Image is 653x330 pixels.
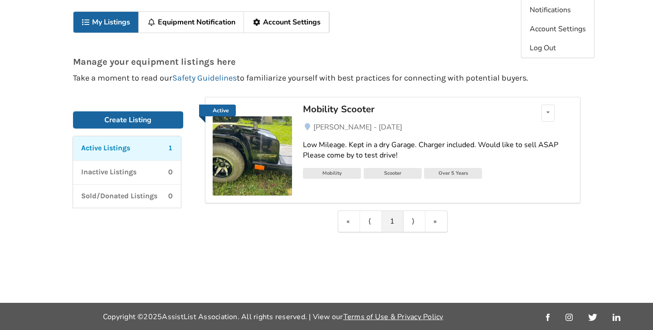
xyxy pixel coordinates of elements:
[303,103,515,115] div: Mobility Scooter
[81,143,130,153] p: Active Listings
[338,211,360,232] a: First item
[73,74,580,82] p: Take a moment to read our to familiarize yourself with best practices for connecting with potenti...
[588,314,597,321] img: twitter_link
[364,168,422,179] div: Scooter
[303,168,361,179] div: Mobility
[303,105,515,122] a: Mobility Scooter
[168,167,173,177] p: 0
[73,111,184,129] a: Create Listing
[81,167,136,177] p: Inactive Listings
[613,314,620,321] img: linkedin_link
[213,116,292,196] img: mobility-mobility scooter
[73,57,580,67] p: Manage your equipment listings here
[303,122,572,133] a: [PERSON_NAME] - [DATE]
[168,143,173,153] p: 1
[303,133,572,168] a: Low Mileage. Kept in a dry Garage. Charger included. Would like to sell ASAP Please come by to te...
[360,211,382,232] a: Previous item
[303,167,572,181] a: MobilityScooterOver 5 Years
[343,312,443,322] a: Terms of Use & Privacy Policy
[244,12,329,33] a: Account Settings
[530,24,586,34] span: Account Settings
[168,191,173,201] p: 0
[73,12,139,33] a: My Listings
[81,191,157,201] p: Sold/Donated Listings
[546,314,550,321] img: facebook_link
[424,168,482,179] div: Over 5 Years
[213,105,292,196] a: Active
[404,211,425,232] a: Next item
[172,73,237,83] a: Safety Guidelines
[425,211,447,232] a: Last item
[313,122,402,132] span: [PERSON_NAME] - [DATE]
[530,5,571,15] span: Notifications
[199,105,236,116] a: Active
[303,140,572,161] div: Low Mileage. Kept in a dry Garage. Charger included. Would like to sell ASAP Please come by to te...
[338,210,448,232] div: Pagination Navigation
[530,43,556,53] span: Log Out
[139,12,244,33] a: Equipment Notification
[382,211,404,232] a: 1
[565,314,573,321] img: instagram_link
